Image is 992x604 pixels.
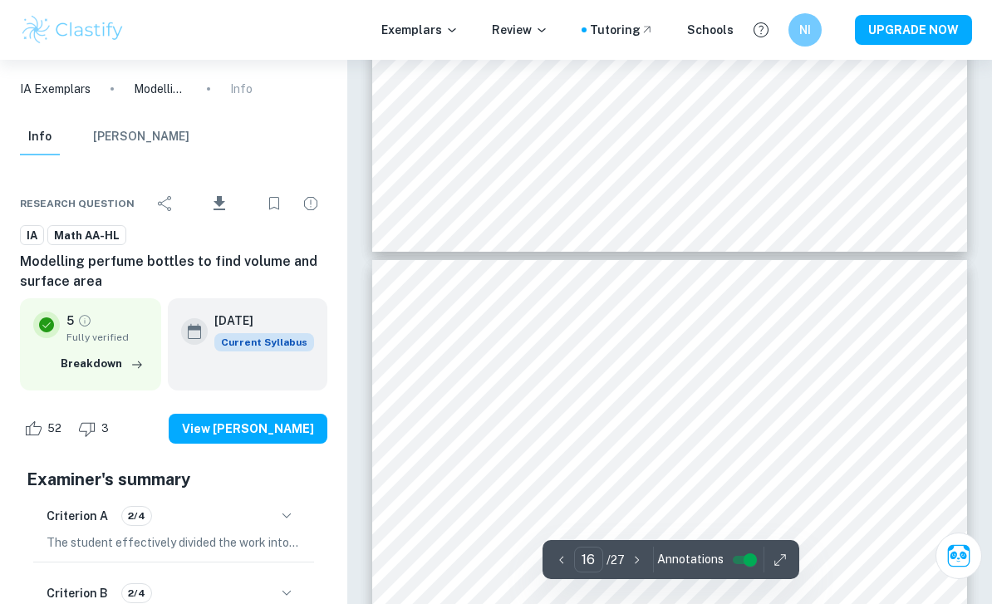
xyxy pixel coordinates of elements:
span: IA [21,228,43,244]
button: [PERSON_NAME] [93,119,189,155]
button: Help and Feedback [747,16,775,44]
a: Grade fully verified [77,313,92,328]
button: NI [788,13,822,47]
div: Report issue [294,187,327,220]
div: Dislike [74,415,118,442]
span: Fully verified [66,330,148,345]
p: The student effectively divided the work into clear sections, including an introduction, body, an... [47,533,301,552]
h6: Modelling perfume bottles to find volume and surface area [20,252,327,292]
span: 2/4 [122,586,151,601]
h6: Criterion A [47,507,108,525]
p: 5 [66,312,74,330]
a: IA [20,225,44,246]
div: Download [185,182,254,225]
div: Like [20,415,71,442]
div: Share [149,187,182,220]
h6: Criterion B [47,584,108,602]
span: 2/4 [122,508,151,523]
a: IA Exemplars [20,80,91,98]
span: 3 [92,420,118,437]
span: Current Syllabus [214,333,314,351]
p: / 27 [606,551,625,569]
span: Annotations [657,551,724,568]
button: Ask Clai [936,533,982,579]
div: This exemplar is based on the current syllabus. Feel free to refer to it for inspiration/ideas wh... [214,333,314,351]
a: Math AA-HL [47,225,126,246]
button: Info [20,119,60,155]
button: View [PERSON_NAME] [169,414,327,444]
p: Modelling perfume bottles to find volume and surface area [134,80,187,98]
h5: Examiner's summary [27,467,321,492]
span: Research question [20,196,135,211]
span: 52 [38,420,71,437]
h6: [DATE] [214,312,301,330]
div: Bookmark [258,187,291,220]
p: Review [492,21,548,39]
img: Clastify logo [20,13,125,47]
p: Exemplars [381,21,459,39]
button: UPGRADE NOW [855,15,972,45]
a: Schools [687,21,734,39]
span: Math AA-HL [48,228,125,244]
p: Info [230,80,253,98]
h6: NI [796,21,815,39]
button: Breakdown [56,351,148,376]
a: Tutoring [590,21,654,39]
